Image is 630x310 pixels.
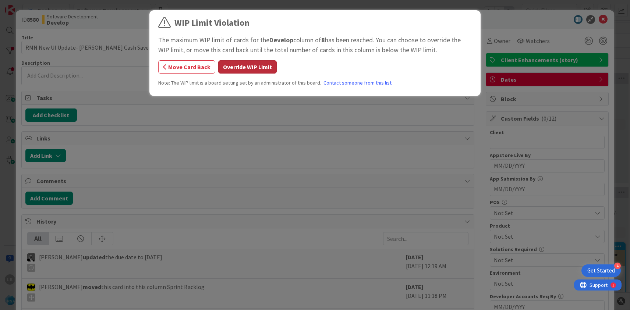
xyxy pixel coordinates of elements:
div: 1 [38,3,40,9]
b: Develop [269,36,293,44]
div: Open Get Started checklist, remaining modules: 4 [581,264,621,277]
div: WIP Limit Violation [174,16,249,29]
div: Note: The WIP limit is a board setting set by an administrator of this board. [158,79,472,87]
div: 4 [614,263,621,269]
button: Move Card Back [158,60,215,74]
button: Override WIP Limit [218,60,277,74]
a: Contact someone from this list. [323,79,393,87]
div: Get Started [587,267,615,274]
div: The maximum WIP limit of cards for the column of has been reached. You can choose to override the... [158,35,472,55]
b: 8 [321,36,325,44]
span: Support [15,1,33,10]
